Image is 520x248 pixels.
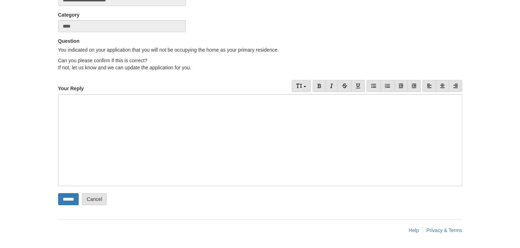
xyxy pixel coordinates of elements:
a: Align Right (Ctrl/Cmd+R) [449,80,462,92]
label: Question [58,38,80,45]
a: Font Size [292,80,311,92]
a: Bold (Ctrl/Cmd+B) [313,80,326,92]
label: Category [58,11,80,18]
p: Can you please confirm if this is correct? If not, let us know and we can update the application ... [58,57,462,71]
a: Indent (Tab) [407,80,421,92]
a: Number list [380,80,395,92]
a: Bullet list [367,80,381,92]
p: You indicated on your application that you will not be occupying the home as your primary residence. [58,46,462,53]
a: Cancel [82,193,107,205]
a: Privacy & Terms [426,227,462,233]
label: Your Reply [58,80,84,92]
a: Align Left (Ctrl/Cmd+L) [423,80,436,92]
a: Italic (Ctrl/Cmd+I) [325,80,338,92]
a: Center (Ctrl/Cmd+E) [436,80,449,92]
a: Strikethrough [337,80,352,92]
a: Reduce indent (Shift+Tab) [394,80,408,92]
a: Underline [351,80,365,92]
a: Help [409,227,419,233]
